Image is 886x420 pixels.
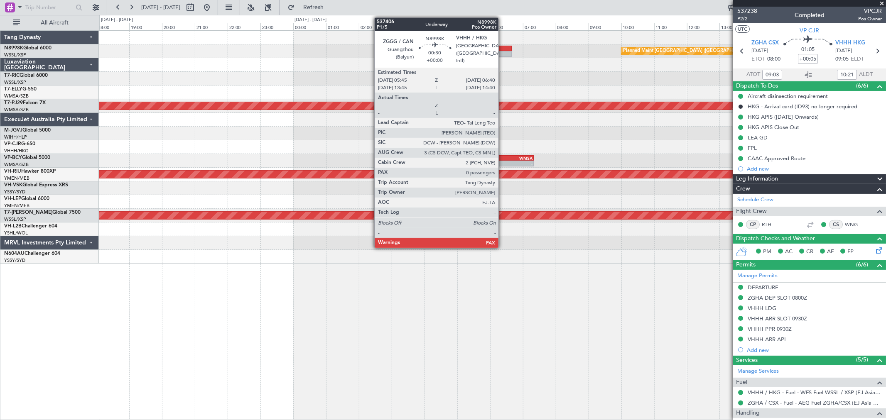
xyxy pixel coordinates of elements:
span: T7-[PERSON_NAME] [4,210,52,215]
div: 20:00 [162,23,195,30]
span: VP-CJR [800,26,820,35]
a: M-JGVJGlobal 5000 [4,128,51,133]
div: Completed [795,11,825,20]
div: VHHH LDG [748,305,776,312]
div: 18:00 [96,23,129,30]
span: ATOT [746,71,760,79]
a: WIHH/HLP [4,134,27,140]
div: 07:00 [523,23,556,30]
a: VP-CJRG-650 [4,142,35,147]
span: PM [763,248,771,256]
span: ZGHA CSX [751,39,779,47]
div: Aircraft disinsection requirement [748,93,828,100]
span: (6/6) [856,260,868,269]
div: 03:00 [392,23,425,30]
a: VH-L2BChallenger 604 [4,224,57,229]
a: YSHL/WOL [4,230,28,236]
div: VHHH PPR 0930Z [748,325,792,332]
span: VP-CJR [4,142,21,147]
div: CP [746,220,760,229]
span: Fuel [736,378,747,387]
a: N604AUChallenger 604 [4,251,60,256]
span: VH-RIU [4,169,21,174]
span: AC [785,248,793,256]
span: AF [827,248,834,256]
span: CR [806,248,813,256]
a: VHHH/HKG [4,148,29,154]
span: [DATE] - [DATE] [141,4,180,11]
div: 11:00 [654,23,687,30]
div: 23:00 [260,23,293,30]
span: VH-VSK [4,183,22,188]
span: ETOT [751,55,765,63]
div: WMSA [485,156,509,161]
div: 04:00 [425,23,457,30]
div: HKG - Arrival card (ID93) no longer required [748,103,857,110]
span: N604AU [4,251,25,256]
span: T7-PJ29 [4,100,23,105]
div: ZGHA DEP SLOT 0800Z [748,294,807,301]
a: WSSL/XSP [4,52,26,58]
span: ALDT [859,71,873,79]
span: T7-RIC [4,73,20,78]
a: T7-RICGlobal 6000 [4,73,48,78]
a: VHHH / HKG - Fuel - WFS Fuel WSSL / XSP (EJ Asia Only) [748,389,882,396]
div: LEA GD [748,134,768,141]
a: Manage Permits [737,272,778,280]
div: VHHH ARR SLOT 0930Z [748,315,807,322]
span: ELDT [851,55,864,63]
div: [DATE] - [DATE] [101,17,133,24]
a: YMEN/MEB [4,203,29,209]
span: 537238 [737,7,757,15]
a: T7-ELLYG-550 [4,87,37,92]
div: WMSA [509,156,533,161]
div: VHHH ARR API [748,336,786,343]
a: VH-VSKGlobal Express XRS [4,183,68,188]
a: YSSY/SYD [4,189,25,195]
a: WNG [845,221,864,228]
span: Leg Information [736,174,778,184]
span: 09:05 [835,55,849,63]
div: Add new [747,165,882,172]
div: [DATE] - [DATE] [295,17,326,24]
a: T7-PJ29Falcon 7X [4,100,46,105]
a: YSSY/SYD [4,257,25,264]
span: Dispatch To-Dos [736,81,778,91]
div: 21:00 [195,23,228,30]
button: UTC [735,25,750,33]
div: 08:00 [556,23,589,30]
span: N8998K [4,46,23,51]
a: RTH [762,221,780,228]
div: 06:00 [490,23,523,30]
a: WMSA/SZB [4,161,29,168]
a: VH-LEPGlobal 6000 [4,196,49,201]
span: 08:00 [767,55,780,63]
div: 09:00 [589,23,621,30]
div: Planned Maint [GEOGRAPHIC_DATA] ([GEOGRAPHIC_DATA] Intl) [623,45,762,57]
a: WSSL/XSP [4,216,26,222]
span: 01:05 [801,46,815,54]
div: 19:00 [129,23,162,30]
div: CAAC Approved Route [748,155,805,162]
a: WMSA/SZB [4,93,29,99]
input: --:-- [837,70,857,80]
span: (5/5) [856,355,868,364]
a: T7-[PERSON_NAME]Global 7500 [4,210,81,215]
span: VHHH HKG [835,39,865,47]
a: VH-RIUHawker 800XP [4,169,56,174]
div: 12:00 [687,23,720,30]
a: YMEN/MEB [4,175,29,181]
span: M-JGVJ [4,128,22,133]
div: FPL [748,144,757,151]
div: 10:00 [621,23,654,30]
a: WSSL/XSP [4,79,26,85]
a: N8998KGlobal 6000 [4,46,52,51]
div: - [485,161,509,166]
input: Trip Number [25,1,73,14]
a: ZGHA / CSX - Fuel - AEG Fuel ZGHA/CSX (EJ Asia Only) [748,399,882,406]
div: HKG APIS Close Out [748,124,799,131]
a: VP-BCYGlobal 5000 [4,155,50,160]
span: Permits [736,260,756,270]
a: WMSA/SZB [4,107,29,113]
button: Refresh [284,1,334,14]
